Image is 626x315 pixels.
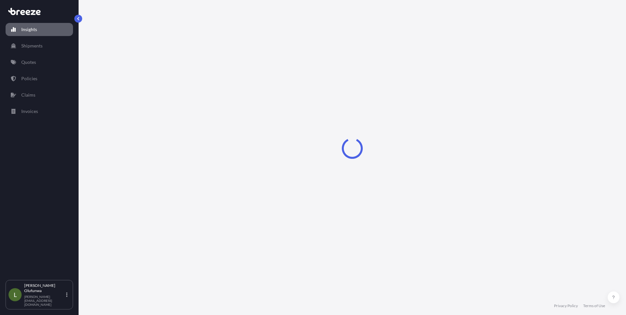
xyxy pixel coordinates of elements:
a: Invoices [6,105,73,118]
a: Insights [6,23,73,36]
a: Policies [6,72,73,85]
p: Shipments [21,43,43,49]
p: [PERSON_NAME][EMAIL_ADDRESS][DOMAIN_NAME] [24,295,65,306]
a: Privacy Policy [554,303,578,308]
p: Invoices [21,108,38,115]
span: L [14,291,17,298]
p: Claims [21,92,35,98]
p: [PERSON_NAME] Olufunwa [24,283,65,293]
a: Terms of Use [583,303,605,308]
p: Quotes [21,59,36,65]
a: Shipments [6,39,73,52]
p: Policies [21,75,37,82]
a: Claims [6,88,73,102]
a: Quotes [6,56,73,69]
p: Insights [21,26,37,33]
